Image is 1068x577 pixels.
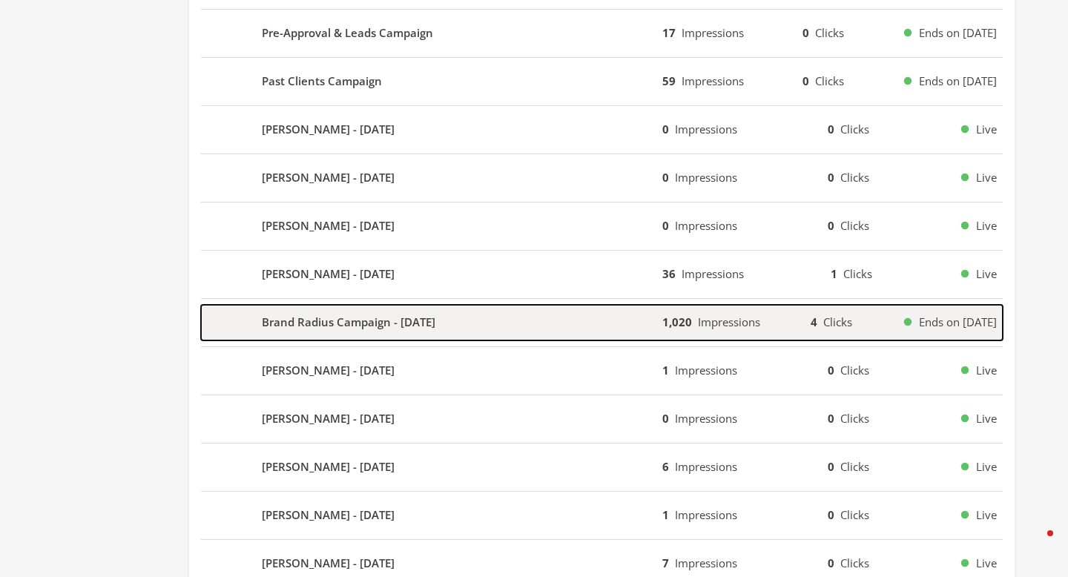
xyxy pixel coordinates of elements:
[662,170,669,185] b: 0
[262,217,395,234] b: [PERSON_NAME] - [DATE]
[840,122,869,136] span: Clicks
[840,555,869,570] span: Clicks
[262,24,433,42] b: Pre-Approval & Leads Campaign
[201,16,1003,51] button: Pre-Approval & Leads Campaign17Impressions0ClicksEnds on [DATE]
[662,507,669,522] b: 1
[976,217,997,234] span: Live
[262,266,395,283] b: [PERSON_NAME] - [DATE]
[976,362,997,379] span: Live
[976,458,997,475] span: Live
[1018,527,1053,562] iframe: Intercom live chat
[828,555,834,570] b: 0
[675,363,737,377] span: Impressions
[662,25,676,40] b: 17
[262,507,395,524] b: [PERSON_NAME] - [DATE]
[262,458,395,475] b: [PERSON_NAME] - [DATE]
[976,266,997,283] span: Live
[201,305,1003,340] button: Brand Radius Campaign - [DATE]1,020Impressions4ClicksEnds on [DATE]
[815,25,844,40] span: Clicks
[675,170,737,185] span: Impressions
[828,218,834,233] b: 0
[840,170,869,185] span: Clicks
[662,218,669,233] b: 0
[919,73,997,90] span: Ends on [DATE]
[662,73,676,88] b: 59
[201,257,1003,292] button: [PERSON_NAME] - [DATE]36Impressions1ClicksLive
[675,411,737,426] span: Impressions
[802,25,809,40] b: 0
[262,362,395,379] b: [PERSON_NAME] - [DATE]
[828,507,834,522] b: 0
[201,449,1003,485] button: [PERSON_NAME] - [DATE]6Impressions0ClicksLive
[675,555,737,570] span: Impressions
[262,555,395,572] b: [PERSON_NAME] - [DATE]
[201,208,1003,244] button: [PERSON_NAME] - [DATE]0Impressions0ClicksLive
[201,353,1003,389] button: [PERSON_NAME] - [DATE]1Impressions0ClicksLive
[840,507,869,522] span: Clicks
[811,314,817,329] b: 4
[919,314,997,331] span: Ends on [DATE]
[828,459,834,474] b: 0
[831,266,837,281] b: 1
[698,314,760,329] span: Impressions
[976,169,997,186] span: Live
[802,73,809,88] b: 0
[262,169,395,186] b: [PERSON_NAME] - [DATE]
[919,24,997,42] span: Ends on [DATE]
[662,314,692,329] b: 1,020
[828,363,834,377] b: 0
[976,507,997,524] span: Live
[682,266,744,281] span: Impressions
[201,112,1003,148] button: [PERSON_NAME] - [DATE]0Impressions0ClicksLive
[662,363,669,377] b: 1
[675,122,737,136] span: Impressions
[662,122,669,136] b: 0
[840,459,869,474] span: Clicks
[201,160,1003,196] button: [PERSON_NAME] - [DATE]0Impressions0ClicksLive
[976,410,997,427] span: Live
[662,555,669,570] b: 7
[262,121,395,138] b: [PERSON_NAME] - [DATE]
[262,314,435,331] b: Brand Radius Campaign - [DATE]
[828,122,834,136] b: 0
[201,498,1003,533] button: [PERSON_NAME] - [DATE]1Impressions0ClicksLive
[840,363,869,377] span: Clicks
[828,170,834,185] b: 0
[828,411,834,426] b: 0
[823,314,852,329] span: Clicks
[976,555,997,572] span: Live
[682,73,744,88] span: Impressions
[675,218,737,233] span: Impressions
[840,411,869,426] span: Clicks
[682,25,744,40] span: Impressions
[976,121,997,138] span: Live
[675,459,737,474] span: Impressions
[262,410,395,427] b: [PERSON_NAME] - [DATE]
[662,266,676,281] b: 36
[843,266,872,281] span: Clicks
[262,73,382,90] b: Past Clients Campaign
[201,64,1003,99] button: Past Clients Campaign59Impressions0ClicksEnds on [DATE]
[675,507,737,522] span: Impressions
[201,401,1003,437] button: [PERSON_NAME] - [DATE]0Impressions0ClicksLive
[662,411,669,426] b: 0
[815,73,844,88] span: Clicks
[662,459,669,474] b: 6
[840,218,869,233] span: Clicks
